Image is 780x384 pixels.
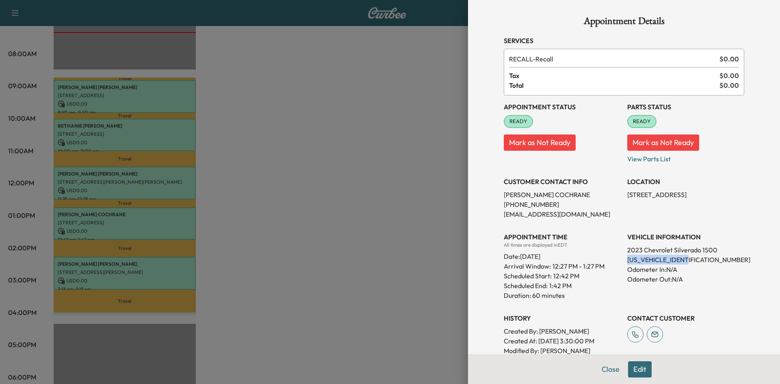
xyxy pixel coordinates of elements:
[504,209,621,219] p: [EMAIL_ADDRESS][DOMAIN_NAME]
[509,71,719,80] span: Tax
[627,313,744,323] h3: CONTACT CUSTOMER
[504,291,621,300] p: Duration: 60 minutes
[504,200,621,209] p: [PHONE_NUMBER]
[504,190,621,200] p: [PERSON_NAME] COCHRANE
[553,271,579,281] p: 12:42 PM
[504,177,621,187] h3: CUSTOMER CONTACT INFO
[504,135,576,151] button: Mark as Not Ready
[627,190,744,200] p: [STREET_ADDRESS]
[627,274,744,284] p: Odometer Out: N/A
[552,261,604,271] span: 12:27 PM - 1:27 PM
[627,265,744,274] p: Odometer In: N/A
[719,54,739,64] span: $ 0.00
[504,336,621,346] p: Created At : [DATE] 3:30:00 PM
[504,326,621,336] p: Created By : [PERSON_NAME]
[627,245,744,255] p: 2023 Chevrolet Silverado 1500
[627,151,744,164] p: View Parts List
[505,117,532,126] span: READY
[627,177,744,187] h3: LOCATION
[504,16,744,29] h1: Appointment Details
[509,54,716,64] span: Recall
[509,80,719,90] span: Total
[627,102,744,112] h3: Parts Status
[504,242,621,248] div: All times are displayed in EDT
[627,232,744,242] h3: VEHICLE INFORMATION
[504,281,548,291] p: Scheduled End:
[628,117,656,126] span: READY
[504,36,744,46] h3: Services
[627,135,699,151] button: Mark as Not Ready
[596,361,625,377] button: Close
[504,313,621,323] h3: History
[504,271,552,281] p: Scheduled Start:
[719,80,739,90] span: $ 0.00
[549,281,572,291] p: 1:42 PM
[504,261,621,271] p: Arrival Window:
[504,248,621,261] div: Date: [DATE]
[719,71,739,80] span: $ 0.00
[627,255,744,265] p: [US_VEHICLE_IDENTIFICATION_NUMBER]
[504,102,621,112] h3: Appointment Status
[504,346,621,356] p: Modified By : [PERSON_NAME]
[628,361,652,377] button: Edit
[504,232,621,242] h3: APPOINTMENT TIME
